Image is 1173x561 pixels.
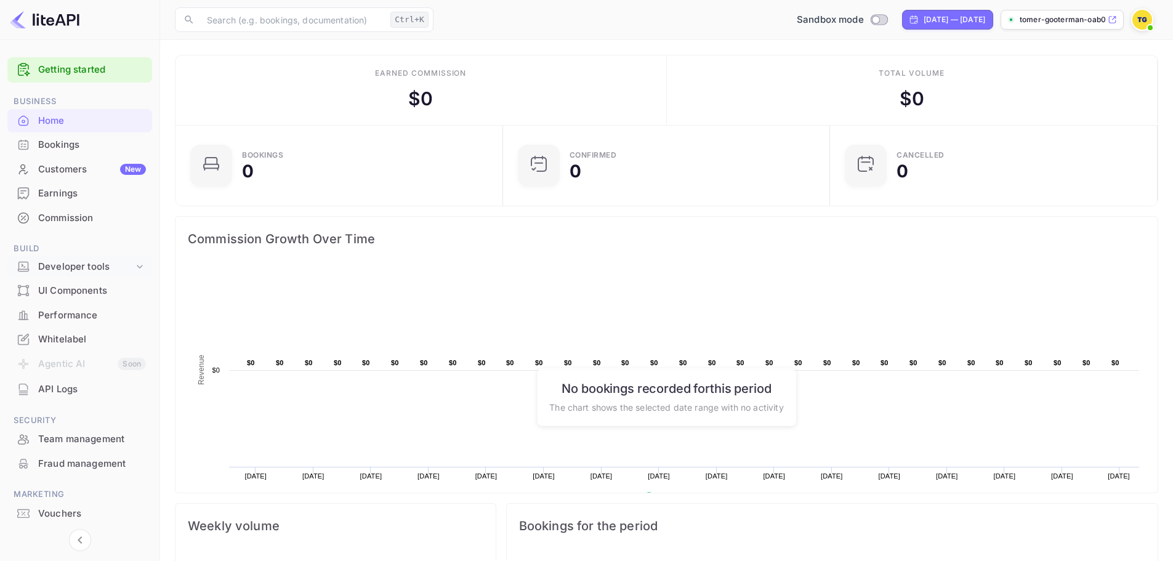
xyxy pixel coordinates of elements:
[936,472,958,480] text: [DATE]
[797,13,864,27] span: Sandbox mode
[7,502,152,526] div: Vouchers
[212,366,220,374] text: $0
[657,492,688,501] text: Revenue
[7,377,152,402] div: API Logs
[244,472,267,480] text: [DATE]
[593,359,601,366] text: $0
[897,151,945,159] div: CANCELLED
[38,211,146,225] div: Commission
[7,279,152,302] a: UI Components
[38,432,146,446] div: Team management
[897,163,908,180] div: 0
[7,109,152,133] div: Home
[390,12,429,28] div: Ctrl+K
[7,242,152,256] span: Build
[706,472,728,480] text: [DATE]
[708,359,716,366] text: $0
[994,472,1016,480] text: [DATE]
[1051,472,1073,480] text: [DATE]
[38,260,134,274] div: Developer tools
[794,359,802,366] text: $0
[1020,14,1105,25] p: tomer-gooterman-oab0e....
[648,472,670,480] text: [DATE]
[1108,472,1130,480] text: [DATE]
[7,133,152,156] a: Bookings
[7,427,152,450] a: Team management
[763,472,785,480] text: [DATE]
[996,359,1004,366] text: $0
[247,359,255,366] text: $0
[7,95,152,108] span: Business
[7,57,152,83] div: Getting started
[38,309,146,323] div: Performance
[900,85,924,113] div: $ 0
[7,304,152,326] a: Performance
[7,279,152,303] div: UI Components
[519,516,1145,536] span: Bookings for the period
[69,529,91,551] button: Collapse navigation
[7,488,152,501] span: Marketing
[570,163,581,180] div: 0
[305,359,313,366] text: $0
[276,359,284,366] text: $0
[7,304,152,328] div: Performance
[7,158,152,182] div: CustomersNew
[7,206,152,229] a: Commission
[38,382,146,397] div: API Logs
[7,182,152,204] a: Earnings
[449,359,457,366] text: $0
[878,472,900,480] text: [DATE]
[7,452,152,475] a: Fraud management
[909,359,917,366] text: $0
[38,507,146,521] div: Vouchers
[924,14,985,25] div: [DATE] — [DATE]
[7,256,152,278] div: Developer tools
[1082,359,1090,366] text: $0
[38,284,146,298] div: UI Components
[1054,359,1062,366] text: $0
[120,164,146,175] div: New
[564,359,572,366] text: $0
[823,359,831,366] text: $0
[7,502,152,525] a: Vouchers
[7,328,152,352] div: Whitelabel
[375,68,466,79] div: Earned commission
[38,187,146,201] div: Earnings
[650,359,658,366] text: $0
[200,7,385,32] input: Search (e.g. bookings, documentation)
[302,472,324,480] text: [DATE]
[679,359,687,366] text: $0
[7,328,152,350] a: Whitelabel
[197,355,206,385] text: Revenue
[38,138,146,152] div: Bookings
[879,68,945,79] div: Total volume
[765,359,773,366] text: $0
[417,472,440,480] text: [DATE]
[7,109,152,132] a: Home
[7,452,152,476] div: Fraud management
[38,63,146,77] a: Getting started
[591,472,613,480] text: [DATE]
[7,182,152,206] div: Earnings
[533,472,555,480] text: [DATE]
[7,206,152,230] div: Commission
[408,85,433,113] div: $ 0
[334,359,342,366] text: $0
[549,400,783,413] p: The chart shows the selected date range with no activity
[362,359,370,366] text: $0
[38,457,146,471] div: Fraud management
[736,359,744,366] text: $0
[38,114,146,128] div: Home
[420,359,428,366] text: $0
[188,229,1145,249] span: Commission Growth Over Time
[7,427,152,451] div: Team management
[506,359,514,366] text: $0
[967,359,975,366] text: $0
[902,10,993,30] div: Click to change the date range period
[792,13,892,27] div: Switch to Production mode
[549,381,783,395] h6: No bookings recorded for this period
[621,359,629,366] text: $0
[821,472,843,480] text: [DATE]
[852,359,860,366] text: $0
[360,472,382,480] text: [DATE]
